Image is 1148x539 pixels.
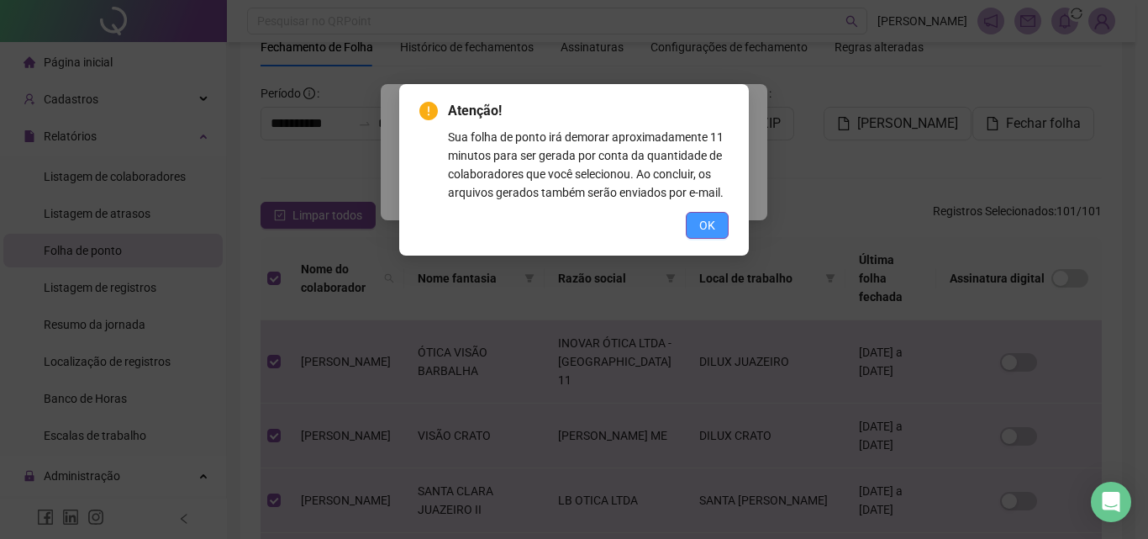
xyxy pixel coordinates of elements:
[686,212,729,239] button: OK
[419,102,438,120] span: exclamation-circle
[1091,482,1131,522] div: Open Intercom Messenger
[699,216,715,235] span: OK
[448,101,729,121] span: Atenção!
[448,128,729,202] div: Sua folha de ponto irá demorar aproximadamente 11 minutos para ser gerada por conta da quantidade...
